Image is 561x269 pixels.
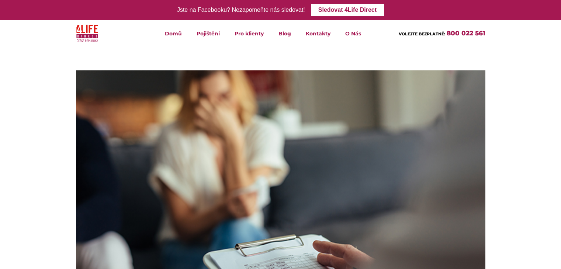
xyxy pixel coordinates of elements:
a: Blog [271,20,298,47]
a: Kontakty [298,20,338,47]
a: Sledovat 4Life Direct [311,4,384,16]
div: Jste na Facebooku? Nezapomeňte nás sledovat! [177,5,305,15]
img: 4Life Direct Česká republika logo [76,23,98,44]
a: 800 022 561 [447,29,485,37]
span: VOLEJTE BEZPLATNĚ: [399,31,445,36]
a: Domů [157,20,189,47]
